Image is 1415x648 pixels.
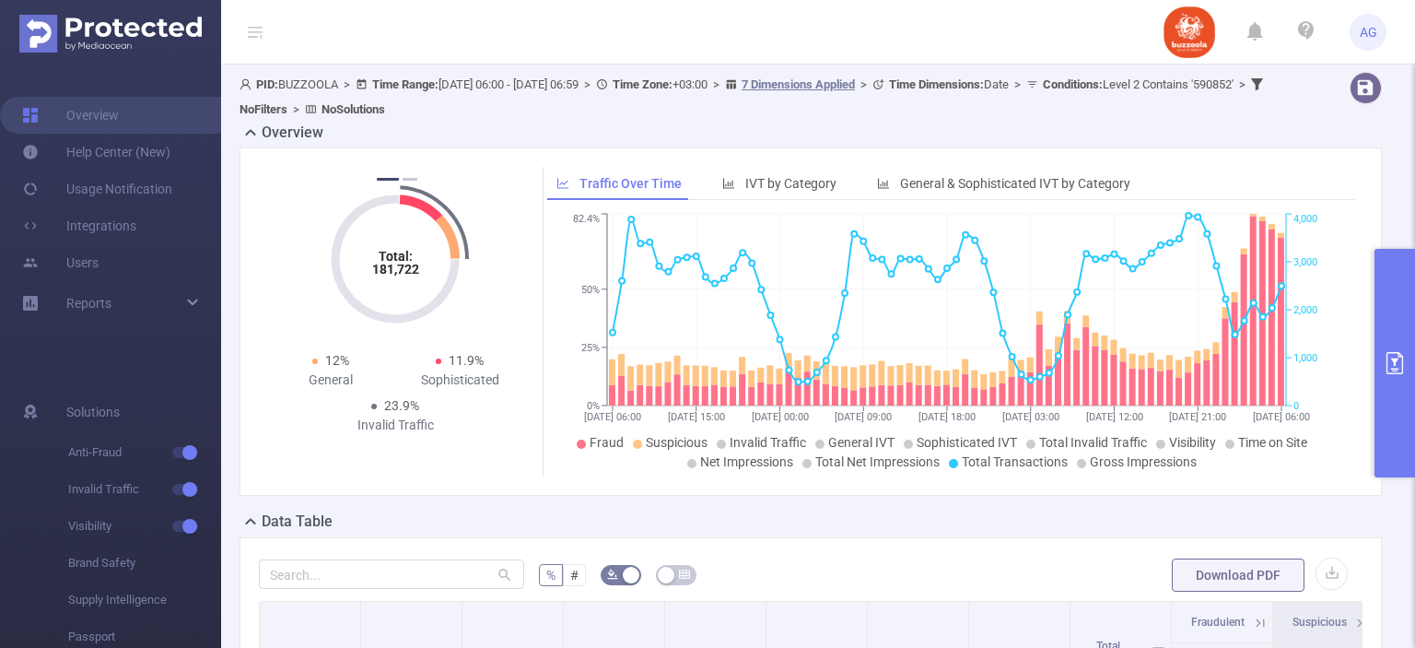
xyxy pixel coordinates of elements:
span: > [579,77,596,91]
span: Net Impressions [700,454,793,469]
span: Fraud [590,435,624,450]
tspan: [DATE] 09:00 [835,411,892,423]
b: PID: [256,77,278,91]
h2: Overview [262,122,323,144]
tspan: 2,000 [1293,304,1317,316]
span: Visibility [1169,435,1216,450]
h2: Data Table [262,511,333,533]
span: AG [1360,14,1377,51]
span: Fraudulent [1191,616,1245,629]
span: General IVT [828,435,895,450]
tspan: [DATE] 18:00 [918,411,976,423]
span: Gross Impressions [1090,454,1197,469]
i: icon: bar-chart [877,177,890,190]
span: Sophisticated IVT [917,435,1017,450]
i: icon: bg-colors [607,569,618,580]
span: # [570,568,579,583]
button: Download PDF [1172,559,1304,592]
span: Time on Site [1238,435,1307,450]
button: 1 [377,178,399,181]
tspan: [DATE] 21:00 [1169,411,1226,423]
span: Anti-Fraud [68,434,221,471]
tspan: [DATE] 06:00 [1253,411,1310,423]
span: % [546,568,555,583]
i: icon: user [240,78,256,90]
span: Level 2 Contains '590852' [1043,77,1234,91]
tspan: 1,000 [1293,352,1317,364]
span: Total Net Impressions [815,454,940,469]
b: Time Range: [372,77,439,91]
img: Protected Media [19,15,202,53]
span: > [1009,77,1026,91]
b: Time Dimensions : [889,77,984,91]
span: Suspicious [646,435,707,450]
tspan: 0 [1293,400,1299,412]
i: icon: table [679,569,690,580]
b: No Filters [240,102,287,116]
span: 23.9% [384,398,419,413]
tspan: 181,722 [372,262,419,277]
input: Search... [259,560,524,589]
span: Date [889,77,1009,91]
span: > [855,77,872,91]
i: icon: line-chart [556,177,569,190]
span: Invalid Traffic [68,471,221,508]
span: Traffic Over Time [579,176,682,191]
span: General & Sophisticated IVT by Category [900,176,1130,191]
tspan: [DATE] 03:00 [1001,411,1058,423]
a: Users [22,244,99,281]
tspan: 50% [581,284,600,296]
span: Total Transactions [962,454,1068,469]
tspan: 3,000 [1293,256,1317,268]
a: Help Center (New) [22,134,170,171]
b: Time Zone: [613,77,672,91]
span: Brand Safety [68,545,221,582]
span: > [707,77,725,91]
span: > [287,102,305,116]
tspan: 82.4% [573,214,600,226]
a: Integrations [22,207,136,244]
tspan: 25% [581,342,600,354]
span: > [338,77,356,91]
tspan: Total: [379,249,413,264]
span: BUZZOOLA [DATE] 06:00 - [DATE] 06:59 +03:00 [240,77,1268,116]
div: General [266,371,395,390]
span: Supply Intelligence [68,582,221,619]
tspan: [DATE] 00:00 [751,411,808,423]
tspan: 0% [587,400,600,412]
span: IVT by Category [745,176,836,191]
tspan: 4,000 [1293,214,1317,226]
span: Invalid Traffic [730,435,806,450]
span: Suspicious [1292,616,1347,629]
button: 2 [403,178,417,181]
span: 12% [325,353,349,368]
span: > [1234,77,1251,91]
a: Overview [22,97,119,134]
span: 11.9% [449,353,484,368]
u: 7 Dimensions Applied [742,77,855,91]
div: Invalid Traffic [331,416,460,435]
span: Reports [66,296,111,311]
i: icon: bar-chart [722,177,735,190]
tspan: [DATE] 12:00 [1085,411,1142,423]
b: Conditions : [1043,77,1103,91]
div: Sophisticated [395,371,524,390]
b: No Solutions [322,102,385,116]
span: Total Invalid Traffic [1039,435,1147,450]
span: Solutions [66,394,120,430]
a: Usage Notification [22,171,172,207]
tspan: [DATE] 15:00 [667,411,724,423]
tspan: [DATE] 06:00 [584,411,641,423]
a: Reports [66,285,111,322]
span: Visibility [68,508,221,545]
